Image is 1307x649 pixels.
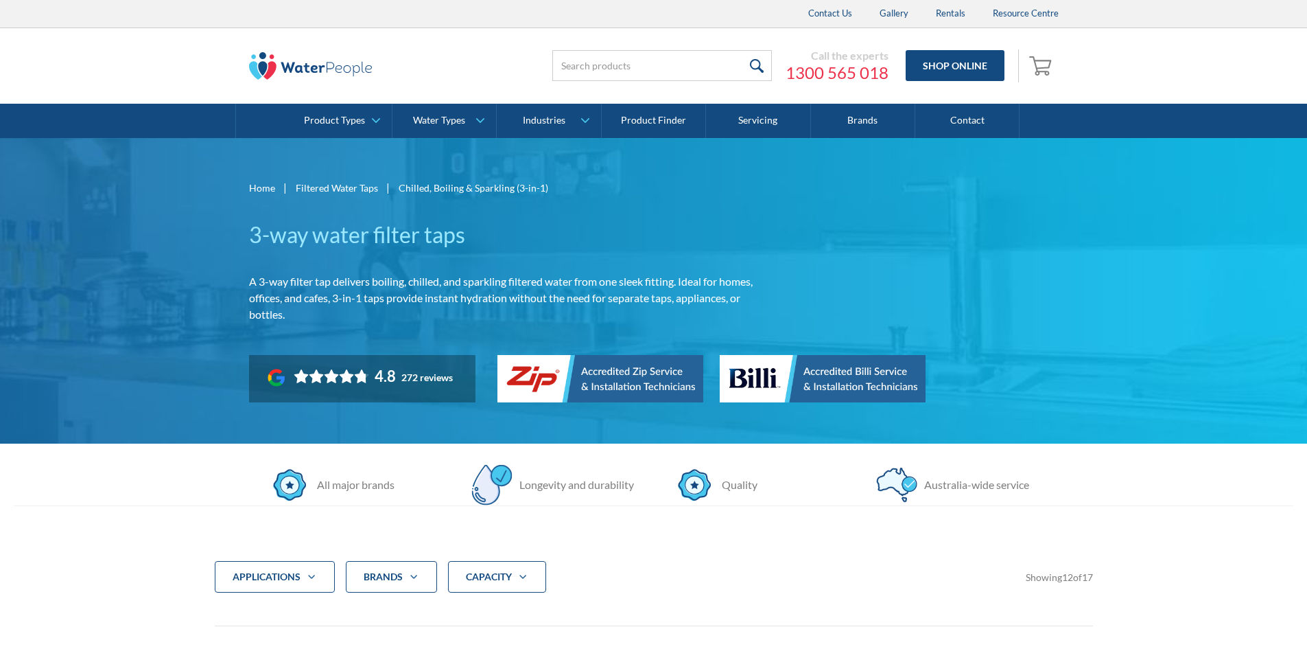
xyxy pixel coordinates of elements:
[811,104,915,138] a: Brands
[1026,570,1093,584] div: Showing of
[786,62,888,83] a: 1300 565 018
[385,179,392,196] div: |
[215,561,1093,615] form: Filter 5
[304,115,365,126] div: Product Types
[282,179,289,196] div: |
[917,477,1029,493] div: Australia-wide service
[296,181,378,195] a: Filtered Water Taps
[915,104,1020,138] a: Contact
[249,273,776,323] p: A 3-way filter tap delivers boiling, chilled, and sparkling filtered water from one sleek fitting...
[1026,49,1059,82] a: Open empty cart
[1029,54,1055,76] img: shopping cart
[413,115,465,126] div: Water Types
[715,477,757,493] div: Quality
[466,571,512,582] strong: CAPACITY
[233,570,301,584] div: applications
[346,561,437,593] div: Brands
[249,181,275,195] a: Home
[392,104,496,138] a: Water Types
[364,570,403,584] div: Brands
[399,181,548,195] div: Chilled, Boiling & Sparkling (3-in-1)
[513,477,634,493] div: Longevity and durability
[523,115,565,126] div: Industries
[294,367,396,386] div: Rating: 4.8 out of 5
[1082,571,1093,583] span: 17
[602,104,706,138] a: Product Finder
[497,104,600,138] a: Industries
[401,372,453,383] div: 272 reviews
[310,477,395,493] div: All major brands
[375,367,396,386] div: 4.8
[1062,571,1073,583] span: 12
[215,561,335,593] div: applications
[786,49,888,62] div: Call the experts
[706,104,810,138] a: Servicing
[249,218,776,251] h1: 3-way water filter taps
[288,104,392,138] a: Product Types
[249,52,373,80] img: The Water People
[448,561,546,593] div: CAPACITY
[906,50,1004,81] a: Shop Online
[552,50,772,81] input: Search products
